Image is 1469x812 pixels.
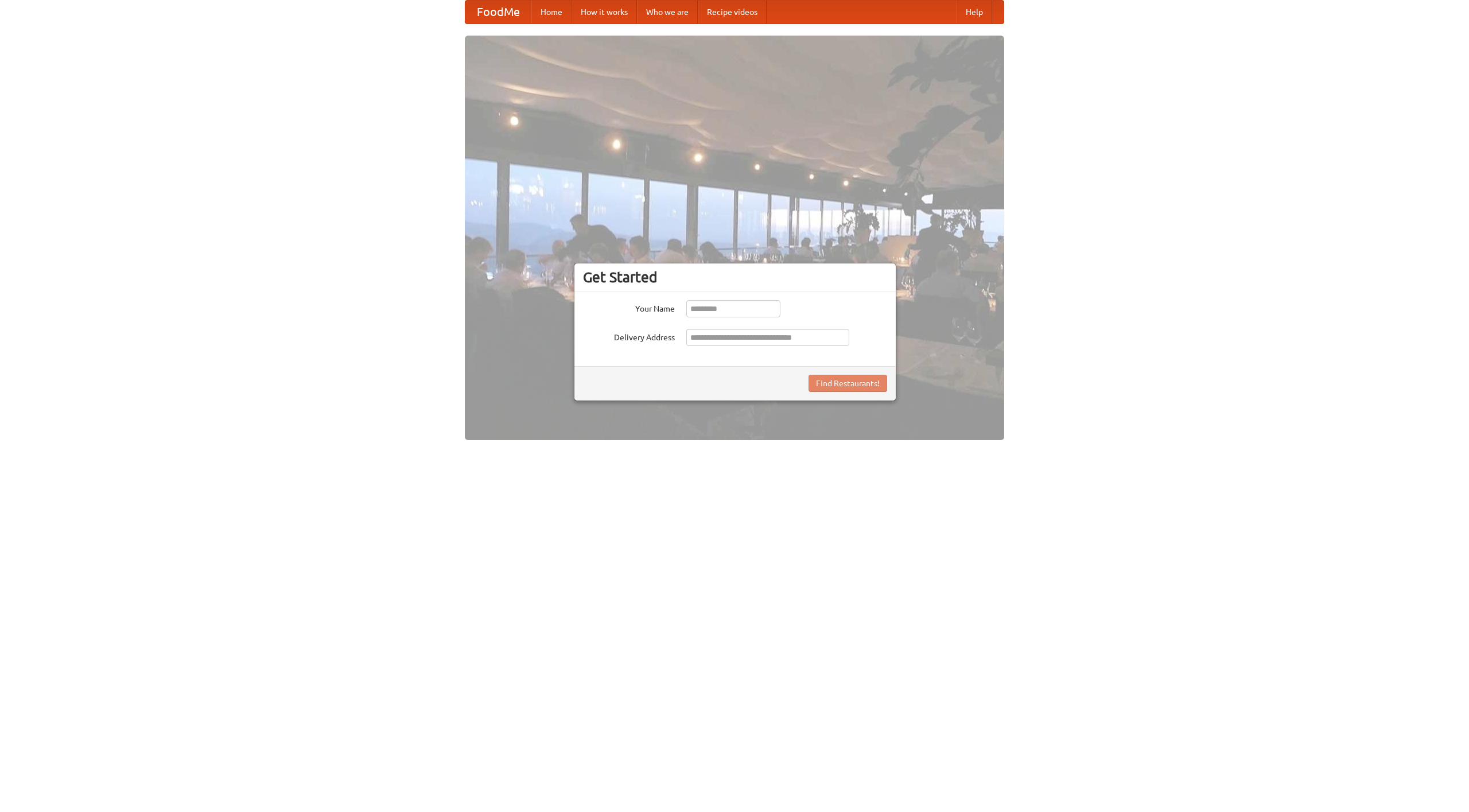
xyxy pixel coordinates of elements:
h3: Get Started [583,269,887,286]
label: Delivery Address [583,329,675,343]
button: Find Restaurants! [809,375,887,392]
a: FoodMe [465,1,531,24]
a: Who we are [637,1,698,24]
a: Home [531,1,572,24]
label: Your Name [583,300,675,314]
a: Recipe videos [698,1,767,24]
a: Help [957,1,992,24]
a: How it works [572,1,637,24]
